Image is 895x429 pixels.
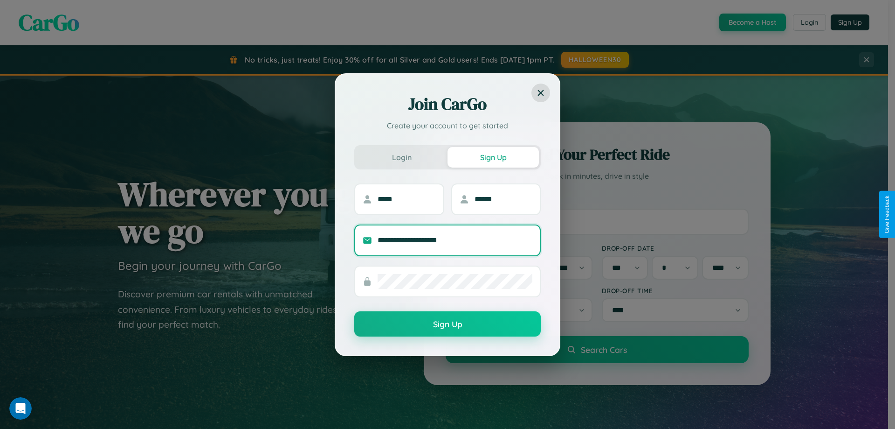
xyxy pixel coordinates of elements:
button: Login [356,147,447,168]
div: Give Feedback [884,196,890,233]
iframe: Intercom live chat [9,397,32,420]
button: Sign Up [354,311,541,337]
p: Create your account to get started [354,120,541,131]
button: Sign Up [447,147,539,168]
h2: Join CarGo [354,93,541,115]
